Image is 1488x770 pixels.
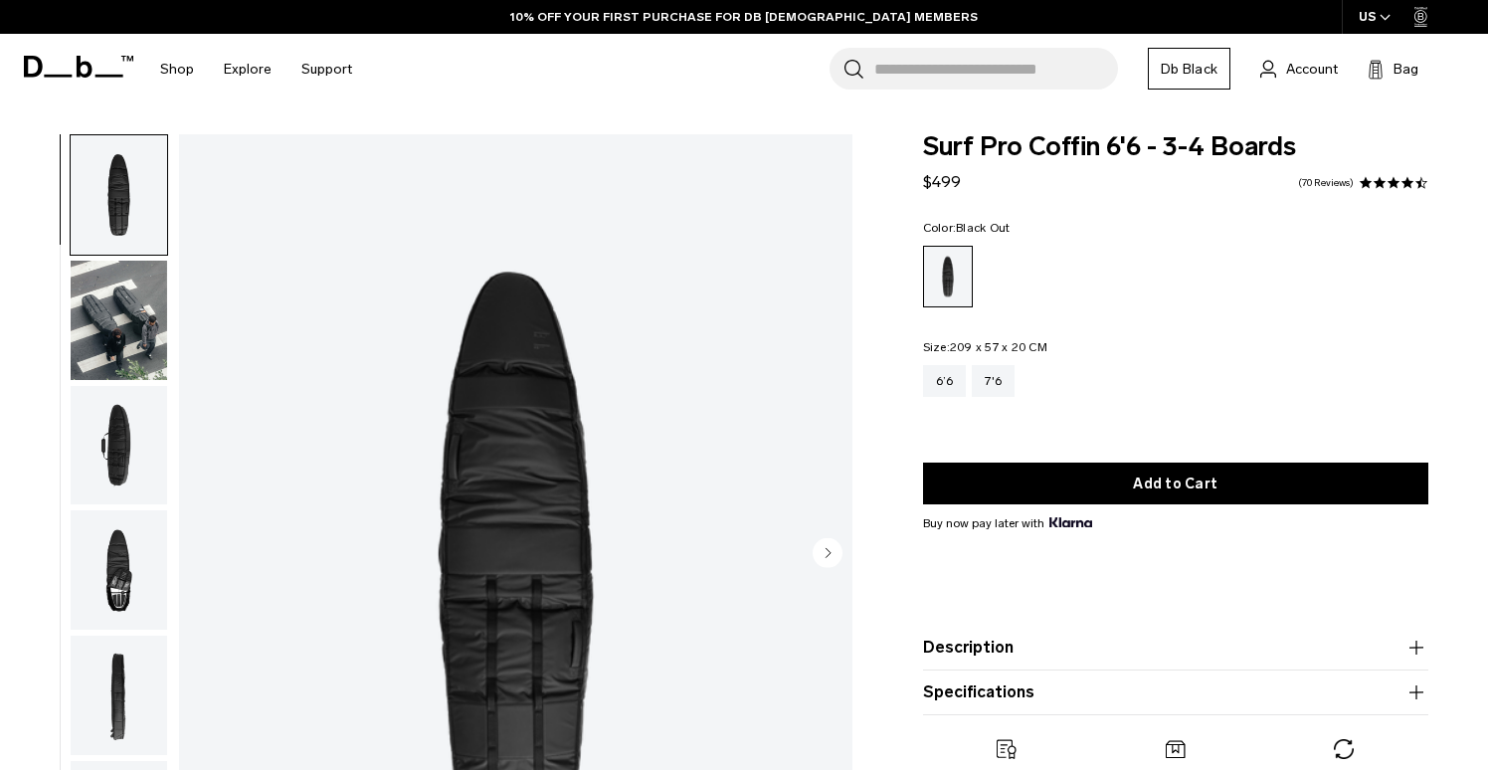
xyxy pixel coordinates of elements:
[1260,57,1338,81] a: Account
[70,134,168,256] button: Surf Pro Coffin 6'6 - 3-4 Boards
[71,386,167,505] img: Surf Pro Coffin 6'6 - 3-4 Boards
[160,34,194,104] a: Shop
[1298,178,1354,188] a: 70 reviews
[71,636,167,755] img: Surf Pro Coffin 6'6 - 3-4 Boards
[70,260,168,381] button: Surf Pro Coffin 6'6 - 3-4 Boards
[923,341,1047,353] legend: Size:
[923,222,1011,234] legend: Color:
[224,34,272,104] a: Explore
[956,221,1010,235] span: Black Out
[1286,59,1338,80] span: Account
[1049,517,1092,527] img: {"height" => 20, "alt" => "Klarna"}
[71,135,167,255] img: Surf Pro Coffin 6'6 - 3-4 Boards
[1394,59,1418,80] span: Bag
[813,537,842,571] button: Next slide
[70,635,168,756] button: Surf Pro Coffin 6'6 - 3-4 Boards
[71,261,167,380] img: Surf Pro Coffin 6'6 - 3-4 Boards
[1148,48,1230,90] a: Db Black
[972,365,1015,397] a: 7'6
[301,34,352,104] a: Support
[923,636,1428,660] button: Description
[923,134,1428,160] span: Surf Pro Coffin 6'6 - 3-4 Boards
[923,514,1092,532] span: Buy now pay later with
[1368,57,1418,81] button: Bag
[145,34,367,104] nav: Main Navigation
[510,8,978,26] a: 10% OFF YOUR FIRST PURCHASE FOR DB [DEMOGRAPHIC_DATA] MEMBERS
[70,509,168,631] button: Surf Pro Coffin 6'6 - 3-4 Boards
[71,510,167,630] img: Surf Pro Coffin 6'6 - 3-4 Boards
[923,365,967,397] a: 6’6
[923,246,973,307] a: Black Out
[923,172,961,191] span: $499
[950,340,1047,354] span: 209 x 57 x 20 CM
[923,680,1428,704] button: Specifications
[70,385,168,506] button: Surf Pro Coffin 6'6 - 3-4 Boards
[923,463,1428,504] button: Add to Cart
